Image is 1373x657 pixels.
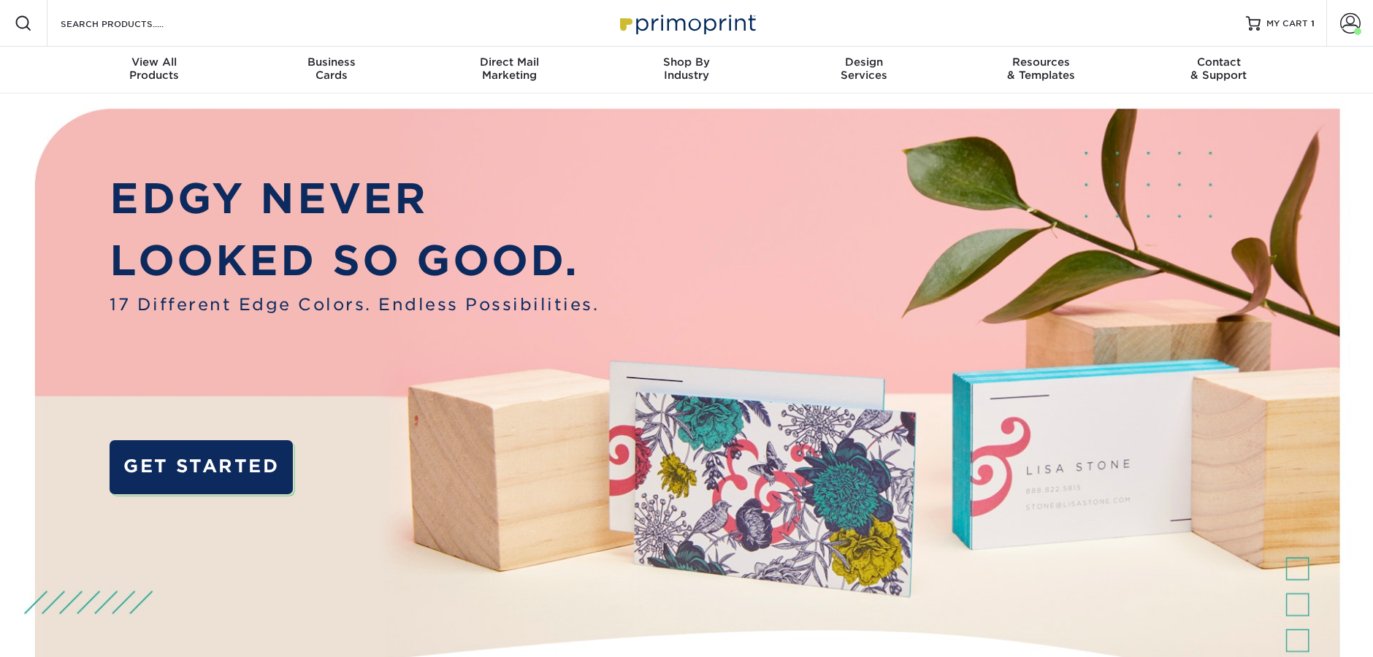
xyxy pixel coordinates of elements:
span: MY CART [1266,18,1308,30]
a: Direct MailMarketing [421,47,598,93]
a: Shop ByIndustry [598,47,776,93]
a: View AllProducts [66,47,243,93]
span: 17 Different Edge Colors. Endless Possibilities. [110,292,599,317]
span: Resources [952,55,1130,69]
div: & Templates [952,55,1130,82]
div: Products [66,55,243,82]
img: Primoprint [613,7,760,39]
span: Shop By [598,55,776,69]
span: 1 [1311,18,1315,28]
a: Resources& Templates [952,47,1130,93]
a: DesignServices [775,47,952,93]
span: Direct Mail [421,55,598,69]
p: LOOKED SO GOOD. [110,230,599,292]
div: Cards [243,55,421,82]
a: BusinessCards [243,47,421,93]
div: & Support [1130,55,1307,82]
div: Services [775,55,952,82]
span: Contact [1130,55,1307,69]
p: EDGY NEVER [110,168,599,230]
input: SEARCH PRODUCTS..... [59,15,202,32]
span: View All [66,55,243,69]
span: Design [775,55,952,69]
a: Contact& Support [1130,47,1307,93]
div: Industry [598,55,776,82]
a: GET STARTED [110,440,292,494]
div: Marketing [421,55,598,82]
span: Business [243,55,421,69]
